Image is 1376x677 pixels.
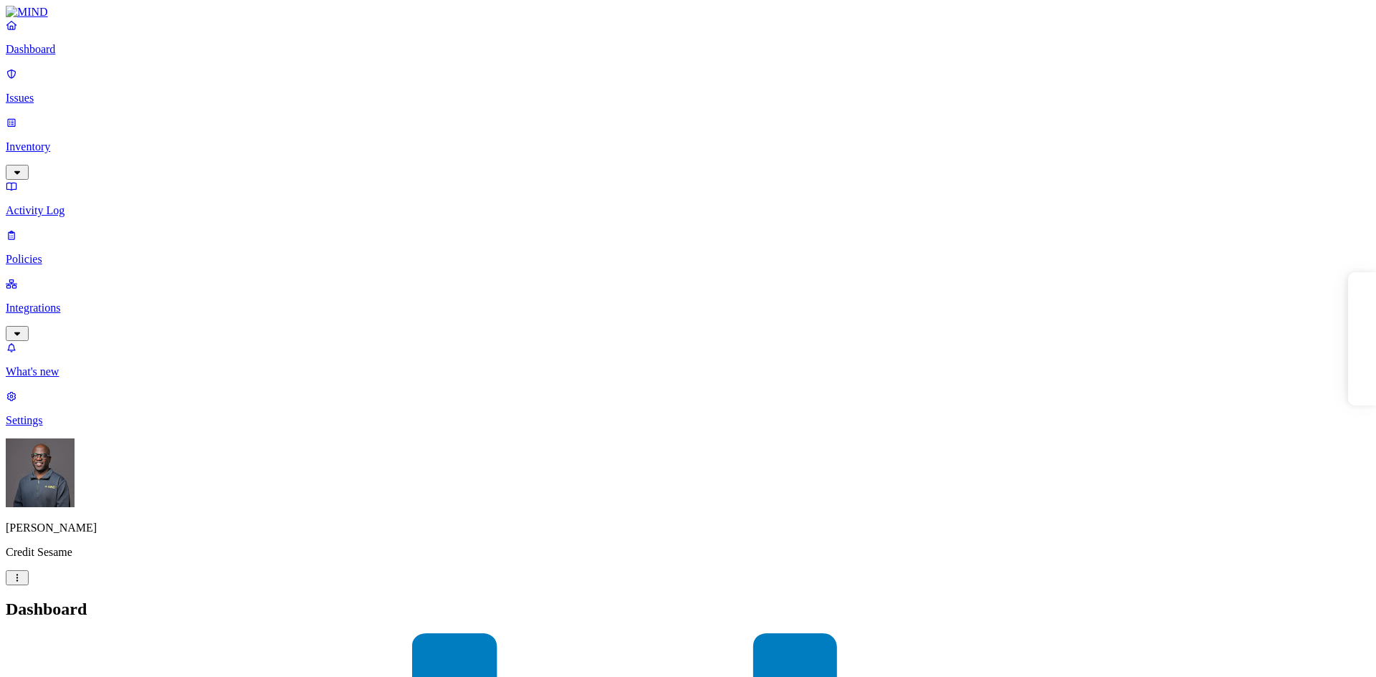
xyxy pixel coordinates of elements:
[6,522,1370,534] p: [PERSON_NAME]
[6,600,1370,619] h2: Dashboard
[6,546,1370,559] p: Credit Sesame
[6,180,1370,217] a: Activity Log
[6,6,1370,19] a: MIND
[6,19,1370,56] a: Dashboard
[6,6,48,19] img: MIND
[6,92,1370,105] p: Issues
[6,253,1370,266] p: Policies
[6,438,75,507] img: Gregory Thomas
[6,204,1370,217] p: Activity Log
[6,414,1370,427] p: Settings
[6,140,1370,153] p: Inventory
[6,341,1370,378] a: What's new
[6,43,1370,56] p: Dashboard
[6,277,1370,339] a: Integrations
[6,302,1370,315] p: Integrations
[6,116,1370,178] a: Inventory
[6,67,1370,105] a: Issues
[6,229,1370,266] a: Policies
[6,390,1370,427] a: Settings
[6,365,1370,378] p: What's new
